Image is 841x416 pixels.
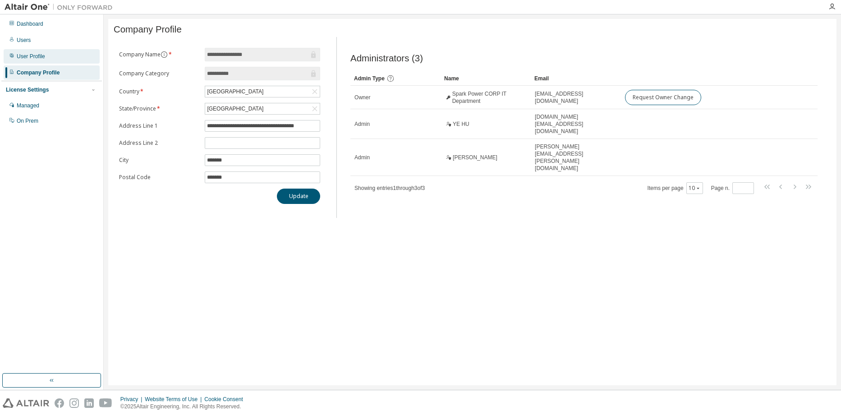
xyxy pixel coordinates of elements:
div: Company Profile [17,69,60,76]
span: Administrators (3) [350,53,423,64]
div: [GEOGRAPHIC_DATA] [206,87,265,97]
span: Spark Power CORP IT Department [452,90,527,105]
label: Address Line 2 [119,139,199,147]
span: Admin [354,154,370,161]
img: instagram.svg [69,398,79,408]
p: © 2025 Altair Engineering, Inc. All Rights Reserved. [120,403,248,411]
span: [PERSON_NAME][EMAIL_ADDRESS][PERSON_NAME][DOMAIN_NAME] [535,143,617,172]
div: On Prem [17,117,38,125]
span: [EMAIL_ADDRESS][DOMAIN_NAME] [535,90,617,105]
label: City [119,157,199,164]
img: facebook.svg [55,398,64,408]
img: Altair One [5,3,117,12]
label: State/Province [119,105,199,112]
span: Company Profile [114,24,182,35]
button: Update [277,189,320,204]
label: Company Category [119,70,199,77]
label: Country [119,88,199,95]
img: altair_logo.svg [3,398,49,408]
label: Postal Code [119,174,199,181]
span: Owner [354,94,370,101]
div: Dashboard [17,20,43,28]
span: Admin Type [354,75,385,82]
div: Privacy [120,396,145,403]
div: Managed [17,102,39,109]
div: [GEOGRAPHIC_DATA] [205,86,320,97]
div: Website Terms of Use [145,396,204,403]
div: [GEOGRAPHIC_DATA] [206,104,265,114]
button: Request Owner Change [625,90,701,105]
span: Showing entries 1 through 3 of 3 [354,185,425,191]
img: linkedin.svg [84,398,94,408]
img: youtube.svg [99,398,112,408]
div: Email [534,71,617,86]
button: information [161,51,168,58]
div: User Profile [17,53,45,60]
span: Admin [354,120,370,128]
label: Address Line 1 [119,122,199,129]
span: YE HU [453,120,469,128]
button: 10 [689,185,701,192]
span: [PERSON_NAME] [453,154,497,161]
div: Users [17,37,31,44]
div: [GEOGRAPHIC_DATA] [205,103,320,114]
span: [DOMAIN_NAME][EMAIL_ADDRESS][DOMAIN_NAME] [535,113,617,135]
span: Items per page [648,182,703,194]
div: Cookie Consent [204,396,248,403]
div: Name [444,71,527,86]
span: Page n. [711,182,754,194]
label: Company Name [119,51,199,58]
div: License Settings [6,86,49,93]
